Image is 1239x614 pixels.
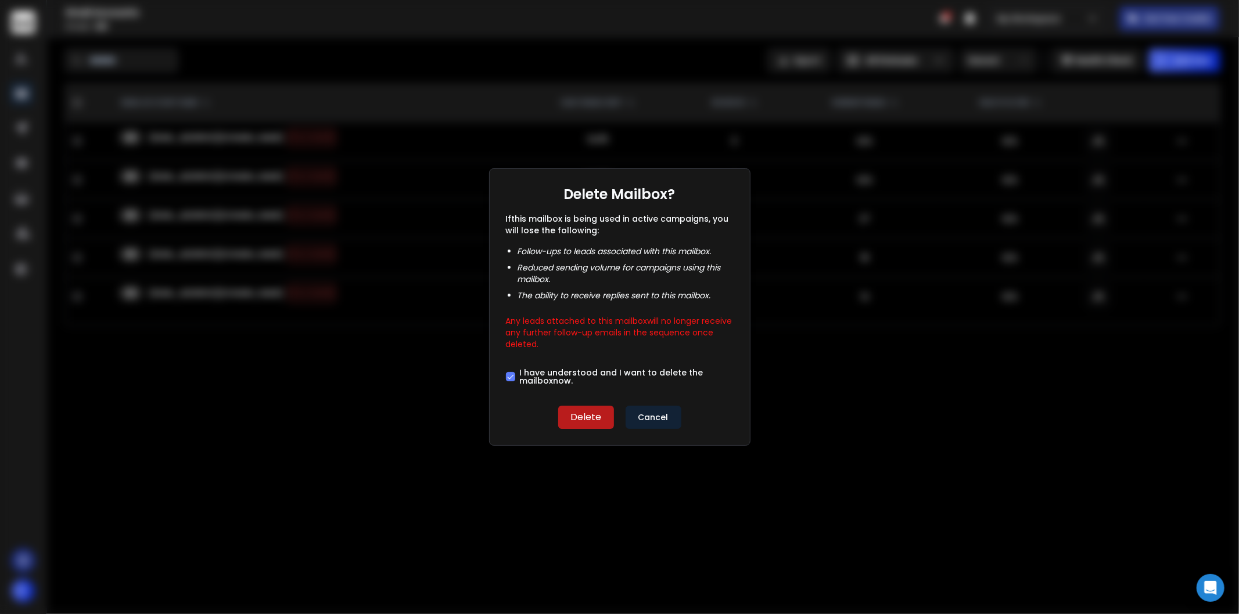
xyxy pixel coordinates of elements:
[506,310,734,350] p: Any leads attached to this mailbox will no longer receive any further follow-up emails in the seq...
[1197,574,1224,602] div: Open Intercom Messenger
[626,406,681,429] button: Cancel
[506,213,734,236] p: If this mailbox is being used in active campaigns, you will lose the following:
[558,406,614,429] button: Delete
[518,290,734,301] li: The ability to receive replies sent to this mailbox .
[518,245,734,257] li: Follow-ups to leads associated with this mailbox .
[518,262,734,285] li: Reduced sending volume for campaigns using this mailbox .
[520,369,734,385] label: I have understood and I want to delete the mailbox now.
[564,185,676,204] h1: Delete Mailbox?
